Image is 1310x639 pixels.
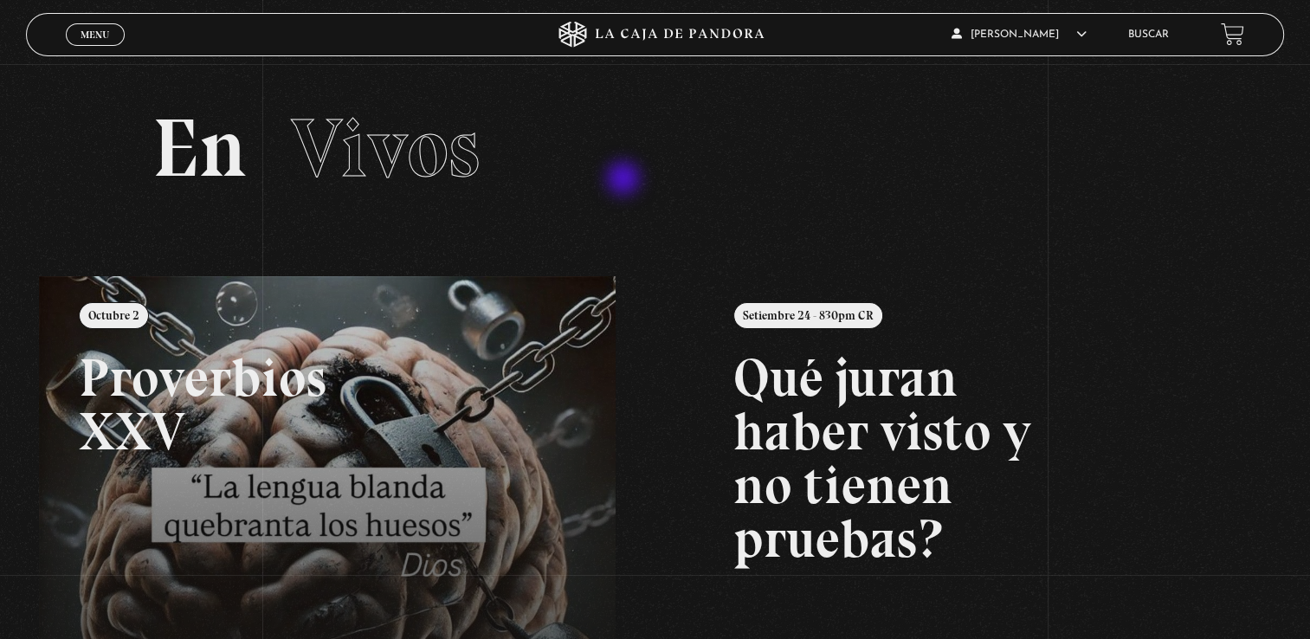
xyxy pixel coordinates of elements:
span: Cerrar [74,44,115,56]
span: [PERSON_NAME] [952,29,1087,40]
a: View your shopping cart [1221,23,1244,46]
span: Vivos [291,99,480,197]
span: Menu [81,29,109,40]
a: Buscar [1128,29,1169,40]
h2: En [152,107,1158,190]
